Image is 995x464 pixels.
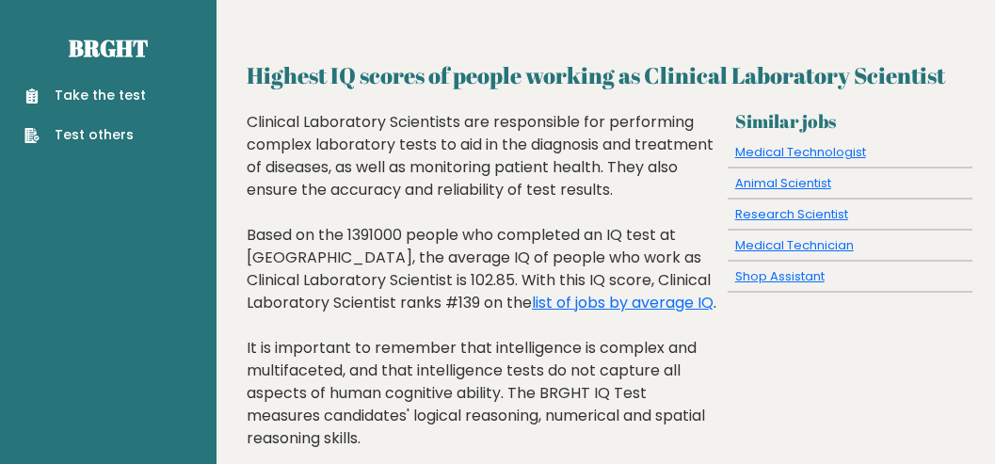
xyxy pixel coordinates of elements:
[735,267,825,285] a: Shop Assistant
[532,292,714,313] a: list of jobs by average IQ
[69,33,148,63] a: Brght
[735,174,831,192] a: Animal Scientist
[735,111,965,133] h3: Similar jobs
[24,125,146,145] a: Test others
[735,205,848,223] a: Research Scientist
[24,86,146,105] a: Take the test
[247,58,965,92] h2: Highest IQ scores of people working as Clinical Laboratory Scientist
[735,236,854,254] a: Medical Technician
[735,143,866,161] a: Medical Technologist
